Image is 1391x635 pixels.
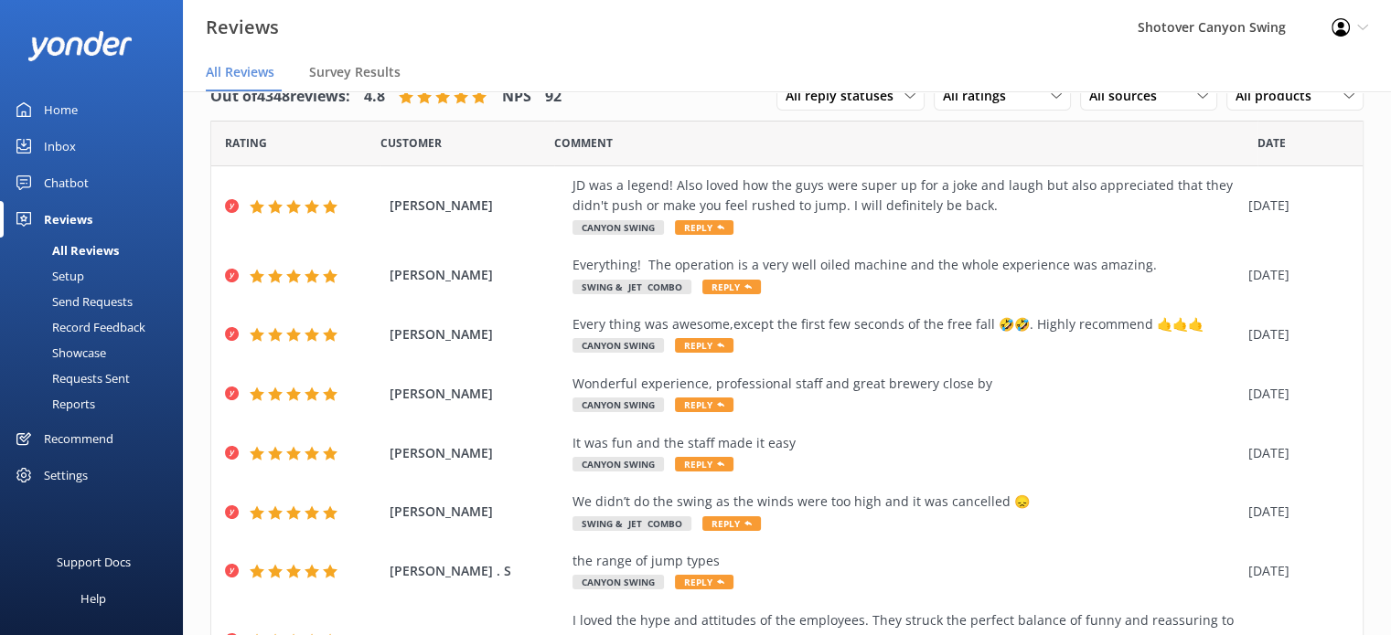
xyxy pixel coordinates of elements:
span: Date [1257,134,1286,152]
div: Every thing was awesome,except the first few seconds of the free fall 🤣🤣. Highly recommend 🤙🤙🤙 [572,314,1239,334]
div: We didn’t do the swing as the winds were too high and it was cancelled 😞 [572,492,1239,512]
div: It was fun and the staff made it easy [572,433,1239,453]
span: Reply [675,397,733,412]
a: Reports [11,391,183,417]
a: Send Requests [11,289,183,314]
div: Support Docs [57,544,131,580]
span: All reply statuses [786,86,904,106]
span: [PERSON_NAME] [390,443,563,463]
span: Canyon Swing [572,220,664,235]
a: Requests Sent [11,365,183,391]
div: Inbox [44,128,76,164]
span: Reply [675,220,733,235]
div: the range of jump types [572,551,1239,571]
div: All Reviews [11,238,119,263]
a: Record Feedback [11,314,183,340]
span: Swing & Jet Combo [572,280,691,294]
span: Canyon Swing [572,457,664,471]
div: Reports [11,391,95,417]
div: Help [80,580,106,617]
span: All Reviews [206,63,274,81]
h4: 92 [545,85,562,109]
span: Swing & Jet Combo [572,516,691,531]
span: [PERSON_NAME] [390,265,563,285]
a: Showcase [11,340,183,365]
div: Setup [11,263,84,289]
span: All sources [1089,86,1168,106]
h4: 4.8 [364,85,385,109]
a: Setup [11,263,183,289]
div: JD was a legend! Also loved how the guys were super up for a joke and laugh but also appreciated ... [572,175,1239,217]
div: Everything! The operation is a very well oiled machine and the whole experience was amazing. [572,255,1239,275]
div: [DATE] [1248,502,1340,522]
span: [PERSON_NAME] . S [390,561,563,581]
span: Reply [702,280,761,294]
div: Record Feedback [11,314,145,340]
span: [PERSON_NAME] [390,196,563,216]
span: Survey Results [309,63,401,81]
div: Reviews [44,201,92,238]
span: Reply [675,338,733,353]
div: Wonderful experience, professional staff and great brewery close by [572,374,1239,394]
div: [DATE] [1248,324,1340,344]
span: All ratings [943,86,1017,106]
span: All products [1236,86,1322,106]
span: Canyon Swing [572,338,664,353]
div: [DATE] [1248,443,1340,463]
div: Home [44,91,78,128]
img: yonder-white-logo.png [27,31,133,61]
h4: Out of 4348 reviews: [210,85,350,109]
div: Requests Sent [11,365,130,391]
div: Send Requests [11,289,133,314]
a: All Reviews [11,238,183,263]
span: Reply [675,457,733,471]
span: Date [225,134,267,152]
h3: Reviews [206,13,279,42]
span: Canyon Swing [572,397,664,412]
h4: NPS [502,85,531,109]
span: [PERSON_NAME] [390,502,563,522]
div: Chatbot [44,164,89,201]
div: Recommend [44,420,113,457]
span: [PERSON_NAME] [390,324,563,344]
div: Settings [44,457,88,493]
span: [PERSON_NAME] [390,384,563,404]
span: Canyon Swing [572,575,664,589]
div: [DATE] [1248,561,1340,581]
div: [DATE] [1248,265,1340,285]
span: Reply [675,575,733,589]
div: [DATE] [1248,196,1340,216]
span: Date [380,134,442,152]
span: Question [554,134,613,152]
div: Showcase [11,340,106,365]
span: Reply [702,516,761,531]
div: [DATE] [1248,384,1340,404]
